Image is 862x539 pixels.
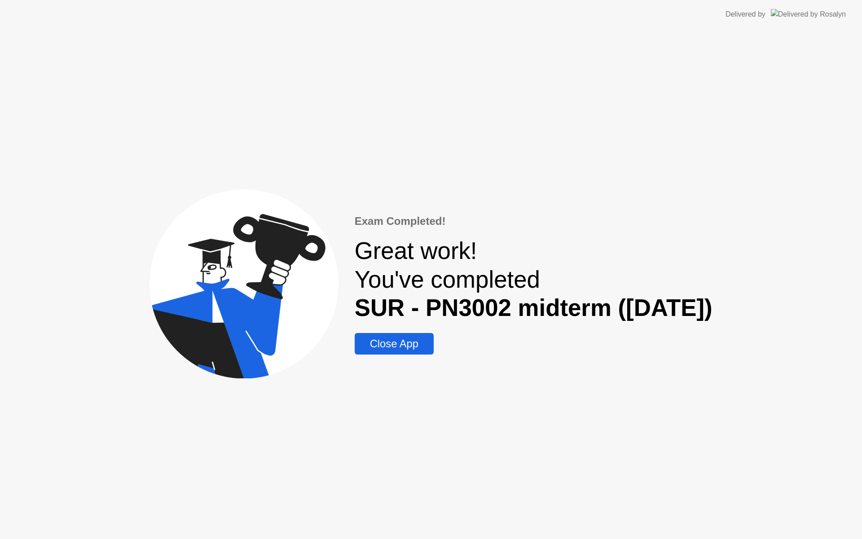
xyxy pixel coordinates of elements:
div: Delivered by [726,9,765,20]
div: Close App [357,337,431,350]
b: SUR - PN3002 midterm ([DATE]) [355,294,712,321]
button: Close App [355,333,434,355]
div: Great work! You've completed [355,237,712,322]
img: Delivered by Rosalyn [771,9,846,19]
div: Exam Completed! [355,213,712,229]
